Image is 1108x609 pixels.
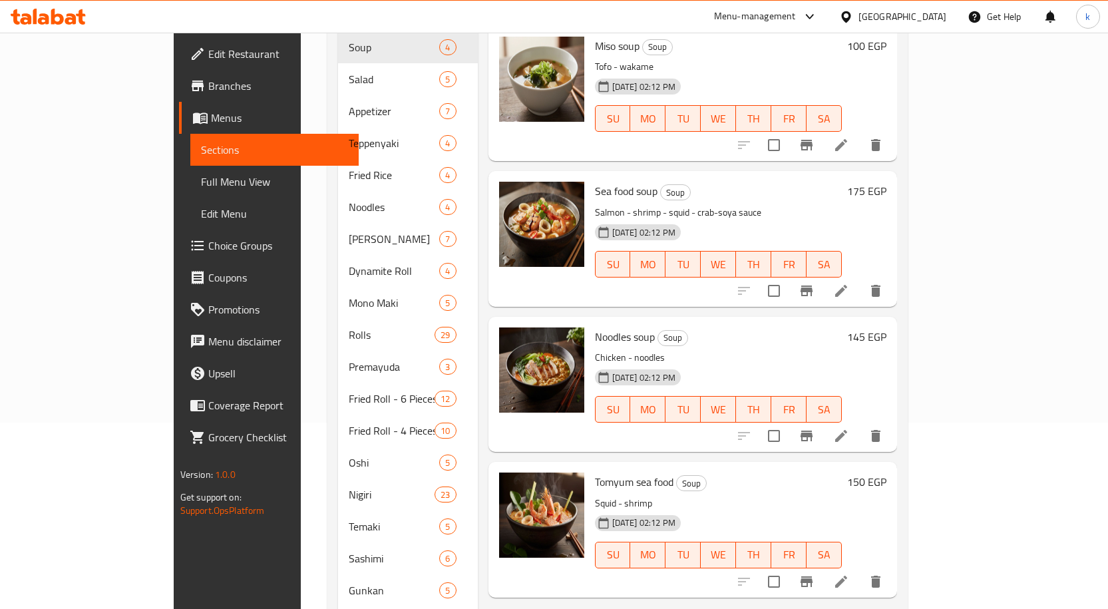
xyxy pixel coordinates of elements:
span: Rolls [349,327,435,343]
span: 3 [440,361,455,373]
button: SA [807,396,842,423]
span: 5 [440,457,455,469]
button: TH [736,396,771,423]
a: Edit menu item [833,428,849,444]
span: MO [636,400,660,419]
p: Tofo - wakame [595,59,842,75]
button: TH [736,105,771,132]
button: WE [701,105,736,132]
span: Appetizer [349,103,440,119]
span: Oshi [349,455,440,471]
button: WE [701,251,736,278]
div: items [439,199,456,215]
div: Oshi5 [338,447,478,479]
button: WE [701,396,736,423]
span: Noodles [349,199,440,215]
span: Tomyum sea food [595,472,673,492]
span: Mono Maki [349,295,440,311]
span: Soup [661,185,690,200]
span: 5 [440,520,455,533]
span: Select to update [760,422,788,450]
img: Miso soup [499,37,584,122]
span: FR [777,109,801,128]
button: SU [595,251,631,278]
div: items [435,423,456,439]
div: Soup [642,39,673,55]
button: TU [665,105,701,132]
h6: 175 EGP [847,182,886,200]
button: SU [595,105,631,132]
button: delete [860,129,892,161]
a: Edit menu item [833,574,849,590]
button: FR [771,396,807,423]
button: Branch-specific-item [791,566,823,598]
div: Salad [349,71,440,87]
a: Grocery Checklist [179,421,359,453]
div: Sashimi [349,550,440,566]
img: Noodles soup [499,327,584,413]
h6: 145 EGP [847,327,886,346]
button: FR [771,105,807,132]
a: Choice Groups [179,230,359,262]
span: Nigiri [349,487,435,503]
span: Select to update [760,277,788,305]
a: Branches [179,70,359,102]
span: SU [601,255,626,274]
span: TU [671,545,695,564]
div: Menu-management [714,9,796,25]
span: Gunkan [349,582,440,598]
span: k [1085,9,1090,24]
span: TH [741,545,766,564]
button: TU [665,396,701,423]
div: Gunkan5 [338,574,478,606]
button: MO [630,105,665,132]
p: Chicken - noodles [595,349,842,366]
div: Fried Roll - 4 Pieces [349,423,435,439]
div: Noodles4 [338,191,478,223]
span: 4 [440,169,455,182]
span: Sections [201,142,348,158]
a: Edit Menu [190,198,359,230]
span: SU [601,400,626,419]
div: Rolls29 [338,319,478,351]
span: 23 [435,489,455,501]
span: Dynamite Roll [349,263,440,279]
div: items [439,550,456,566]
span: SU [601,109,626,128]
button: TH [736,251,771,278]
span: Teppenyaki [349,135,440,151]
button: delete [860,275,892,307]
span: [DATE] 02:12 PM [607,226,681,239]
button: MO [630,396,665,423]
div: items [439,231,456,247]
span: MO [636,545,660,564]
span: Fried Rice [349,167,440,183]
div: Fried Roll - 4 Pieces10 [338,415,478,447]
a: Coverage Report [179,389,359,421]
div: Soup [660,184,691,200]
div: Appetizer7 [338,95,478,127]
span: Premayuda [349,359,440,375]
div: Soup [657,330,688,346]
div: items [439,167,456,183]
span: FR [777,400,801,419]
span: Edit Menu [201,206,348,222]
span: [DATE] 02:12 PM [607,81,681,93]
button: delete [860,420,892,452]
div: Fried Roll - 6 Pieces12 [338,383,478,415]
button: SA [807,105,842,132]
span: Fried Roll - 6 Pieces [349,391,435,407]
span: Temaki [349,518,440,534]
button: Branch-specific-item [791,129,823,161]
span: 5 [440,297,455,309]
div: items [439,135,456,151]
span: WE [706,545,731,564]
img: Tomyum sea food [499,473,584,558]
button: MO [630,251,665,278]
a: Support.OpsPlatform [180,502,265,519]
div: items [435,391,456,407]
